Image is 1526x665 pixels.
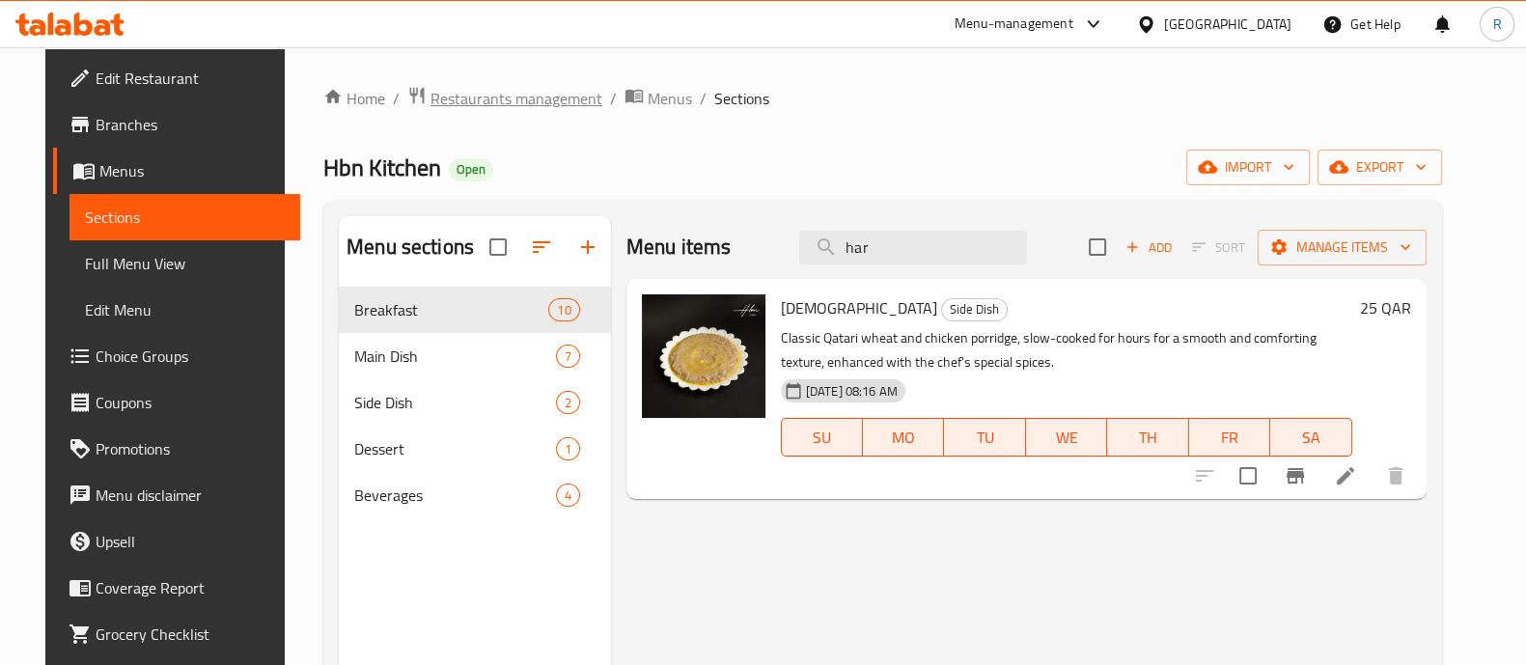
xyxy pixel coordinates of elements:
[518,224,565,270] span: Sort sections
[339,379,611,426] div: Side Dish2
[565,224,611,270] button: Add section
[648,87,692,110] span: Menus
[1107,418,1188,457] button: TH
[714,87,769,110] span: Sections
[354,345,555,368] span: Main Dish
[339,472,611,518] div: Beverages4
[1360,294,1411,321] h6: 25 QAR
[955,13,1073,36] div: Menu-management
[96,391,285,414] span: Coupons
[1202,155,1294,180] span: import
[96,113,285,136] span: Branches
[96,530,285,553] span: Upsell
[863,418,944,457] button: MO
[1373,453,1419,499] button: delete
[85,206,285,229] span: Sections
[557,347,579,366] span: 7
[556,484,580,507] div: items
[1179,233,1258,263] span: Select section first
[790,424,855,452] span: SU
[1228,456,1268,496] span: Select to update
[354,298,548,321] span: Breakfast
[952,424,1017,452] span: TU
[556,437,580,460] div: items
[478,227,518,267] span: Select all sections
[610,87,617,110] li: /
[53,379,300,426] a: Coupons
[53,565,300,611] a: Coverage Report
[53,472,300,518] a: Menu disclaimer
[781,418,863,457] button: SU
[99,159,285,182] span: Menus
[339,279,611,526] nav: Menu sections
[556,391,580,414] div: items
[1272,453,1318,499] button: Branch-specific-item
[53,426,300,472] a: Promotions
[944,418,1025,457] button: TU
[323,86,1442,111] nav: breadcrumb
[557,486,579,505] span: 4
[53,55,300,101] a: Edit Restaurant
[781,293,937,322] span: [DEMOGRAPHIC_DATA]
[393,87,400,110] li: /
[96,67,285,90] span: Edit Restaurant
[354,437,555,460] span: Dessert
[323,146,441,189] span: Hbn Kitchen
[449,161,493,178] span: Open
[1123,236,1175,259] span: Add
[339,426,611,472] div: Dessert1
[799,231,1027,264] input: search
[96,437,285,460] span: Promotions
[1189,418,1270,457] button: FR
[323,87,385,110] a: Home
[339,287,611,333] div: Breakfast10
[1115,424,1180,452] span: TH
[557,394,579,412] span: 2
[556,345,580,368] div: items
[798,382,905,401] span: [DATE] 08:16 AM
[1186,150,1310,185] button: import
[548,298,579,321] div: items
[449,158,493,181] div: Open
[430,87,602,110] span: Restaurants management
[1077,227,1118,267] span: Select section
[96,345,285,368] span: Choice Groups
[96,576,285,599] span: Coverage Report
[354,484,555,507] span: Beverages
[1118,233,1179,263] button: Add
[1034,424,1099,452] span: WE
[85,298,285,321] span: Edit Menu
[1318,150,1442,185] button: export
[557,440,579,458] span: 1
[942,298,1007,320] span: Side Dish
[354,391,555,414] span: Side Dish
[1333,155,1427,180] span: export
[53,611,300,657] a: Grocery Checklist
[85,252,285,275] span: Full Menu View
[700,87,707,110] li: /
[53,333,300,379] a: Choice Groups
[347,233,474,262] h2: Menu sections
[69,240,300,287] a: Full Menu View
[1334,464,1357,487] a: Edit menu item
[1492,14,1501,35] span: R
[549,301,578,319] span: 10
[1164,14,1291,35] div: [GEOGRAPHIC_DATA]
[96,623,285,646] span: Grocery Checklist
[339,333,611,379] div: Main Dish7
[1026,418,1107,457] button: WE
[53,518,300,565] a: Upsell
[1258,230,1427,265] button: Manage items
[407,86,602,111] a: Restaurants management
[1278,424,1344,452] span: SA
[53,148,300,194] a: Menus
[69,287,300,333] a: Edit Menu
[53,101,300,148] a: Branches
[1118,233,1179,263] span: Add item
[69,194,300,240] a: Sections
